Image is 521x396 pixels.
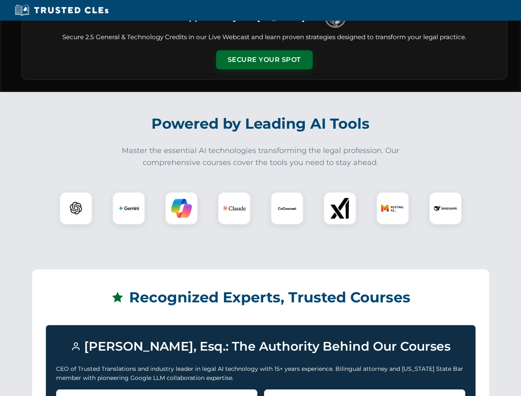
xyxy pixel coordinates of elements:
[56,364,465,383] p: CEO of Trusted Translations and industry leader in legal AI technology with 15+ years experience....
[218,192,251,225] div: Claude
[12,4,111,16] img: Trusted CLEs
[32,109,489,138] h2: Powered by Leading AI Tools
[112,192,145,225] div: Gemini
[434,197,457,220] img: DeepSeek Logo
[271,192,304,225] div: CoCounsel
[381,197,404,220] img: Mistral AI Logo
[56,335,465,358] h3: [PERSON_NAME], Esq.: The Authority Behind Our Courses
[323,192,356,225] div: xAI
[429,192,462,225] div: DeepSeek
[223,197,246,220] img: Claude Logo
[165,192,198,225] div: Copilot
[64,196,88,220] img: ChatGPT Logo
[59,192,92,225] div: ChatGPT
[32,33,497,42] p: Secure 2.5 General & Technology Credits in our Live Webcast and learn proven strategies designed ...
[330,198,350,219] img: xAI Logo
[46,283,476,312] h2: Recognized Experts, Trusted Courses
[118,198,139,219] img: Gemini Logo
[216,50,313,69] button: Secure Your Spot
[277,198,297,219] img: CoCounsel Logo
[116,145,405,169] p: Master the essential AI technologies transforming the legal profession. Our comprehensive courses...
[171,198,192,219] img: Copilot Logo
[376,192,409,225] div: Mistral AI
